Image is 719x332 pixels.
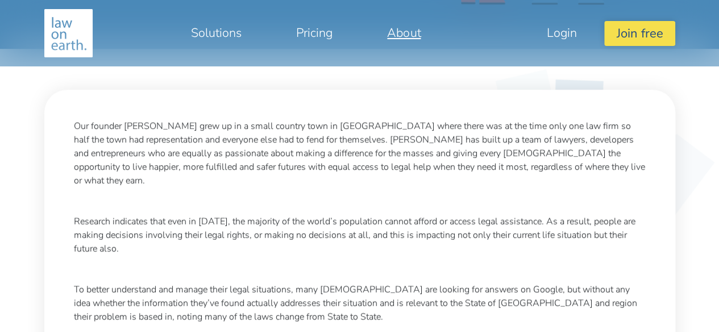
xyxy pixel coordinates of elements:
a: About [360,19,448,47]
p: To better understand and manage their legal situations, many [DEMOGRAPHIC_DATA] are looking for a... [74,283,646,323]
button: Join free [604,21,675,45]
a: Solutions [164,19,269,47]
a: Login [519,19,604,47]
a: Pricing [269,19,360,47]
p: Research indicates that even in [DATE], the majority of the world’s population cannot afford or a... [74,215,646,255]
img: Making legal services accessible to everyone, anywhere, anytime [44,9,93,57]
p: Our founder [PERSON_NAME] grew up in a small country town in [GEOGRAPHIC_DATA] where there was at... [74,119,646,187]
